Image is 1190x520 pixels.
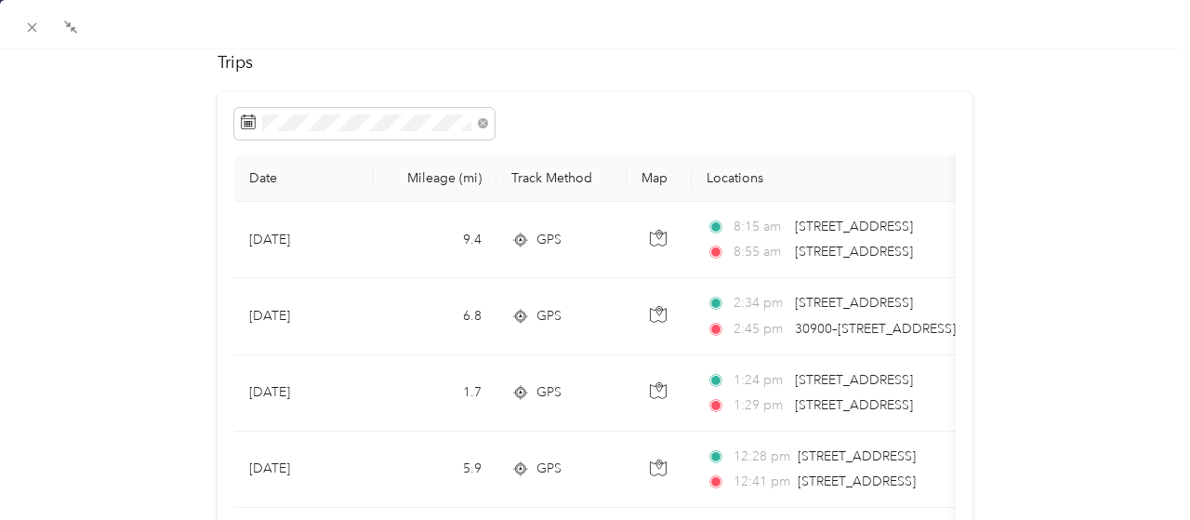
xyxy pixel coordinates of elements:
th: Locations [692,155,1119,202]
span: 8:55 am [734,242,787,262]
h2: Trips [218,50,972,75]
th: Track Method [496,155,627,202]
span: [STREET_ADDRESS] [798,448,916,464]
td: 6.8 [374,278,496,354]
span: [STREET_ADDRESS] [795,397,913,413]
span: [STREET_ADDRESS] [795,295,913,311]
span: GPS [536,230,562,250]
span: 12:28 pm [734,447,790,467]
td: [DATE] [234,432,374,508]
td: [DATE] [234,202,374,278]
td: [DATE] [234,278,374,354]
th: Date [234,155,374,202]
span: [STREET_ADDRESS] [795,219,913,234]
th: Map [627,155,692,202]
td: 9.4 [374,202,496,278]
th: Mileage (mi) [374,155,496,202]
span: 12:41 pm [734,472,790,492]
span: 1:29 pm [734,395,787,416]
span: GPS [536,306,562,327]
td: [DATE] [234,355,374,432]
span: 1:24 pm [734,370,787,391]
span: GPS [536,459,562,479]
iframe: Everlance-gr Chat Button Frame [1086,416,1190,520]
span: [STREET_ADDRESS] [798,473,916,489]
span: [STREET_ADDRESS] [795,372,913,388]
span: 2:34 pm [734,293,787,313]
span: 30900–[STREET_ADDRESS][PERSON_NAME] [795,321,1059,337]
td: 1.7 [374,355,496,432]
td: 5.9 [374,432,496,508]
span: 2:45 pm [734,319,787,340]
span: [STREET_ADDRESS] [795,244,913,260]
span: 8:15 am [734,217,787,237]
span: GPS [536,382,562,403]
